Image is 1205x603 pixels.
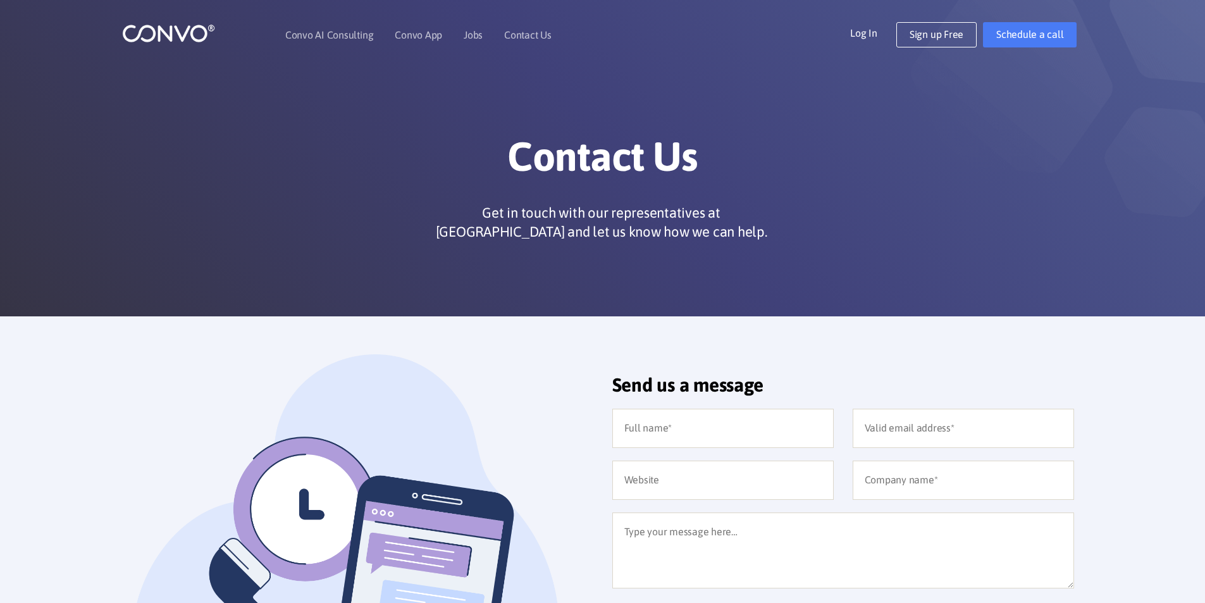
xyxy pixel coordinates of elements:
input: Company name* [853,461,1074,500]
a: Contact Us [504,30,552,40]
a: Convo AI Consulting [285,30,373,40]
h2: Send us a message [612,373,1074,406]
input: Valid email address* [853,409,1074,448]
p: Get in touch with our representatives at [GEOGRAPHIC_DATA] and let us know how we can help. [431,203,772,241]
input: Website [612,461,834,500]
a: Convo App [395,30,442,40]
a: Schedule a call [983,22,1077,47]
a: Sign up Free [896,22,977,47]
h1: Contact Us [252,132,954,190]
a: Log In [850,22,896,42]
img: logo_1.png [122,23,215,43]
a: Jobs [464,30,483,40]
input: Full name* [612,409,834,448]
